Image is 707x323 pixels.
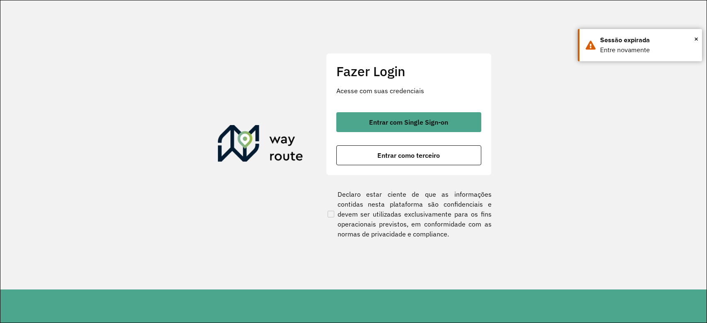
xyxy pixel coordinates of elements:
p: Acesse com suas credenciais [336,86,481,96]
div: Entre novamente [600,45,696,55]
span: Entrar como terceiro [377,152,440,159]
span: Entrar com Single Sign-on [369,119,448,125]
button: button [336,145,481,165]
div: Sessão expirada [600,35,696,45]
h2: Fazer Login [336,63,481,79]
span: × [694,33,698,45]
button: button [336,112,481,132]
img: Roteirizador AmbevTech [218,125,303,165]
label: Declaro estar ciente de que as informações contidas nesta plataforma são confidenciais e devem se... [326,189,492,239]
button: Close [694,33,698,45]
